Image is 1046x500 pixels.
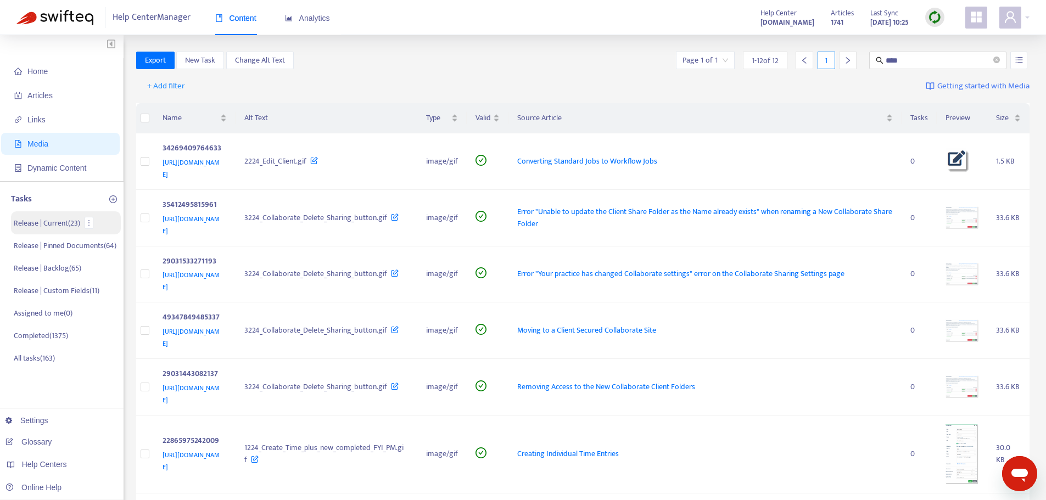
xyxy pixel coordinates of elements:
span: Media [27,139,48,148]
th: Tasks [902,103,937,133]
div: 29031443082137 [163,368,223,382]
img: media-preview [946,375,978,398]
th: Name [154,103,236,133]
p: All tasks ( 163 ) [14,352,55,364]
th: Size [987,103,1030,133]
div: 22865975242009 [163,435,223,449]
button: + Add filter [139,77,193,95]
div: 0 [910,381,928,393]
span: 3224_Collaborate_Delete_Sharing_button.gif [244,267,387,280]
span: Name [163,112,218,124]
span: Last Sync [870,7,898,19]
strong: [DATE] 10:25 [870,16,909,29]
span: check-circle [476,447,486,458]
span: container [14,164,22,172]
span: plus-circle [109,195,117,203]
td: image/gif [417,302,467,359]
div: 0 [910,448,928,460]
img: Swifteq [16,10,93,25]
div: 0 [910,324,928,336]
span: Converting Standard Jobs to Workflow Jobs [517,155,657,167]
span: right [844,57,852,64]
div: 49347849485337 [163,311,223,325]
th: Alt Text [236,103,417,133]
div: 33.6 KB [996,381,1021,393]
span: book [215,14,223,22]
div: 33.6 KB [996,268,1021,280]
th: Preview [937,103,987,133]
span: check-circle [476,211,486,222]
span: 1 - 12 of 12 [752,55,779,66]
div: 0 [910,268,928,280]
div: 33.6 KB [996,324,1021,336]
span: Change Alt Text [235,54,285,66]
div: 1.5 KB [996,155,1021,167]
img: media-preview [946,148,971,175]
span: Removing Access to the New Collaborate Client Folders [517,380,695,393]
span: left [801,57,808,64]
span: Help Centers [22,460,67,469]
span: Source Article [517,112,885,124]
span: Articles [831,7,854,19]
td: image/gif [417,133,467,190]
span: close-circle [993,57,1000,63]
a: [DOMAIN_NAME] [760,16,814,29]
span: area-chart [285,14,293,22]
span: 3224_Collaborate_Delete_Sharing_button.gif [244,324,387,336]
span: 3224_Collaborate_Delete_Sharing_button.gif [244,380,387,393]
span: Help Center Manager [113,7,191,28]
span: [URL][DOMAIN_NAME] [163,326,220,349]
img: media-preview [946,424,978,484]
span: + Add filter [147,80,185,93]
img: media-preview [946,319,978,342]
span: Content [215,14,256,23]
span: search [876,57,883,64]
p: Release | Pinned Documents ( 64 ) [14,240,116,251]
span: check-circle [476,324,486,335]
span: Links [27,115,46,124]
a: Glossary [5,437,52,446]
span: check-circle [476,380,486,391]
button: New Task [176,52,224,69]
div: 33.6 KB [996,212,1021,224]
td: image/gif [417,190,467,246]
th: Valid [467,103,508,133]
span: Export [145,54,166,66]
span: Creating Individual Time Entries [517,447,619,460]
span: Error "Your practice has changed Collaborate settings" error on the Collaborate Sharing Settings ... [517,267,844,280]
span: check-circle [476,155,486,166]
iframe: Button to launch messaging window [1002,456,1037,491]
span: Getting started with Media [937,80,1030,93]
button: Export [136,52,175,69]
div: 34269409764633 [163,142,223,156]
span: 3224_Collaborate_Delete_Sharing_button.gif [244,211,387,224]
p: Release | Current ( 23 ) [14,217,80,229]
span: 1224_Create_Time_plus_new_completed_FYI_PM.gif [244,441,404,466]
p: Tasks [11,193,32,206]
span: Articles [27,91,53,100]
span: appstore [970,10,983,24]
p: Assigned to me ( 0 ) [14,307,72,319]
span: file-image [14,140,22,148]
div: 29031533271193 [163,255,223,269]
span: [URL][DOMAIN_NAME] [163,214,220,237]
span: [URL][DOMAIN_NAME] [163,450,220,473]
span: link [14,116,22,123]
span: Size [996,112,1012,124]
span: New Task [185,54,215,66]
img: image-link [926,82,935,91]
span: account-book [14,92,22,99]
strong: 1741 [831,16,843,29]
span: Type [426,112,449,124]
p: Release | Backlog ( 65 ) [14,262,81,274]
button: Change Alt Text [226,52,294,69]
div: 0 [910,155,928,167]
span: [URL][DOMAIN_NAME] [163,383,220,406]
span: more [85,219,93,227]
img: media-preview [946,206,978,229]
button: unordered-list [1010,52,1027,69]
div: 1 [818,52,835,69]
span: [URL][DOMAIN_NAME] [163,269,220,293]
span: Home [27,67,48,76]
span: 2224_Edit_Client.gif [244,155,306,167]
